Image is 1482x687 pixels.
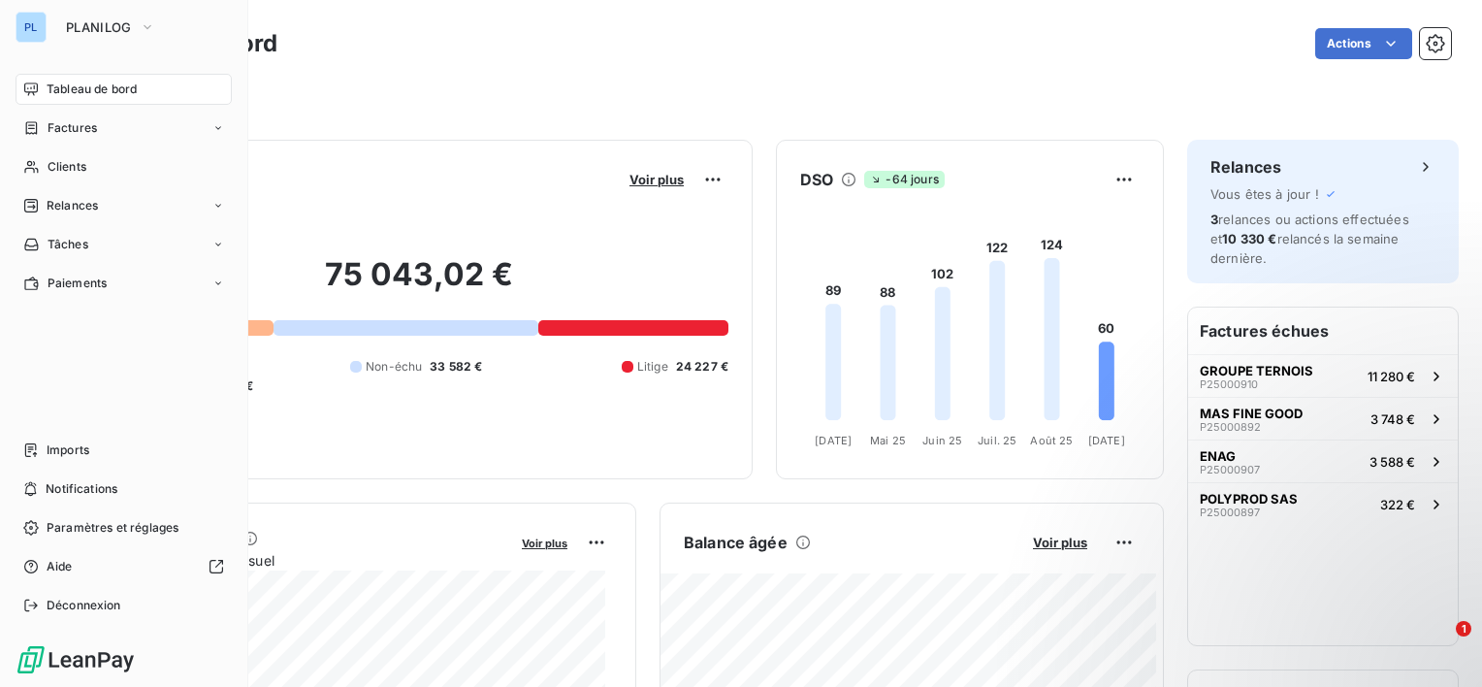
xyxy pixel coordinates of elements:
[47,558,73,575] span: Aide
[16,12,47,43] div: PL
[1200,406,1303,421] span: MAS FINE GOOD
[1188,482,1458,525] button: POLYPROD SASP25000897322 €
[1456,621,1471,637] span: 1
[366,358,422,376] span: Non-échu
[1200,421,1261,433] span: P25000892
[1222,231,1276,246] span: 10 330 €
[48,236,88,253] span: Tâches
[47,81,137,98] span: Tableau de bord
[1200,363,1313,378] span: GROUPE TERNOIS
[1030,434,1073,447] tspan: Août 25
[922,434,962,447] tspan: Juin 25
[1094,499,1482,635] iframe: Intercom notifications message
[16,551,232,582] a: Aide
[629,172,684,187] span: Voir plus
[1088,434,1125,447] tspan: [DATE]
[110,255,728,313] h2: 75 043,02 €
[110,550,508,571] span: Chiffre d'affaires mensuel
[1200,491,1298,507] span: POLYPROD SAS
[1368,369,1415,384] span: 11 280 €
[1200,464,1260,475] span: P25000907
[1188,308,1458,354] h6: Factures échues
[870,434,906,447] tspan: Mai 25
[1370,411,1415,427] span: 3 748 €
[624,171,690,188] button: Voir plus
[1027,534,1093,551] button: Voir plus
[46,480,117,498] span: Notifications
[1210,212,1409,266] span: relances ou actions effectuées et relancés la semaine dernière.
[1188,397,1458,440] button: MAS FINE GOODP250008923 748 €
[48,119,97,137] span: Factures
[676,358,728,376] span: 24 227 €
[1210,155,1281,179] h6: Relances
[1369,454,1415,470] span: 3 588 €
[47,442,89,459] span: Imports
[516,534,573,551] button: Voir plus
[815,434,852,447] tspan: [DATE]
[864,171,944,188] span: -64 jours
[47,197,98,214] span: Relances
[1380,497,1415,512] span: 322 €
[684,531,788,554] h6: Balance âgée
[1210,212,1218,227] span: 3
[522,537,567,550] span: Voir plus
[1416,621,1463,668] iframe: Intercom live chat
[1210,186,1319,202] span: Vous êtes à jour !
[47,519,178,537] span: Paramètres et réglages
[16,644,136,675] img: Logo LeanPay
[66,19,132,35] span: PLANILOG
[1200,448,1236,464] span: ENAG
[637,358,668,376] span: Litige
[430,358,482,376] span: 33 582 €
[978,434,1016,447] tspan: Juil. 25
[800,168,833,191] h6: DSO
[48,275,107,292] span: Paiements
[1315,28,1412,59] button: Actions
[1188,440,1458,482] button: ENAGP250009073 588 €
[1188,354,1458,397] button: GROUPE TERNOISP2500091011 280 €
[1033,535,1087,550] span: Voir plus
[1200,378,1258,390] span: P25000910
[48,158,86,176] span: Clients
[47,597,121,614] span: Déconnexion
